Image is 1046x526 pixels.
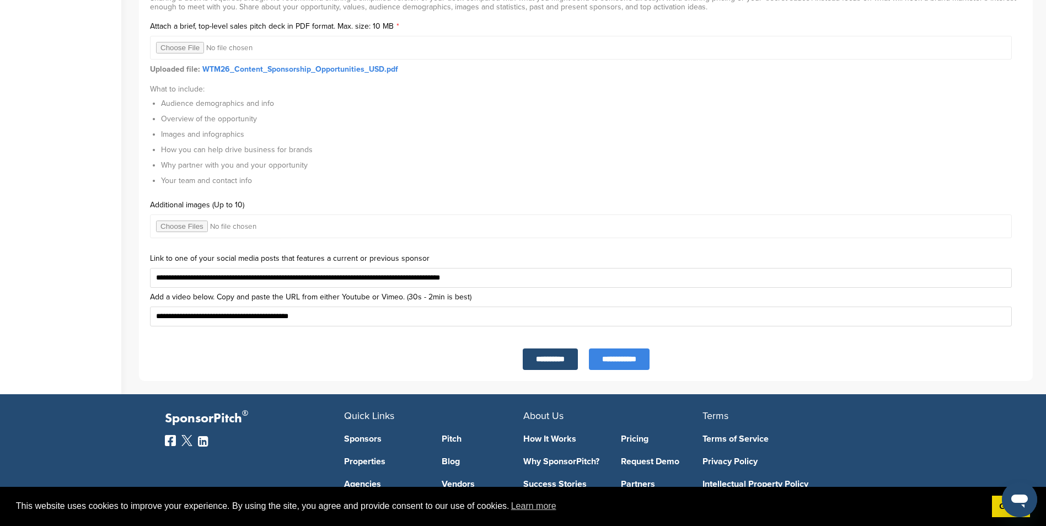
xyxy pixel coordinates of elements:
a: Request Demo [621,457,702,466]
a: WTM26_Content_Sponsorship_Opportunities_USD.pdf [202,65,398,74]
a: Pricing [621,434,702,443]
iframe: Button to launch messaging window [1002,482,1037,517]
a: Intellectual Property Policy [702,480,865,489]
li: How you can help drive business for brands [161,144,1022,155]
a: Why SponsorPitch? [523,457,605,466]
p: SponsorPitch [165,411,344,427]
span: About Us [523,410,564,422]
a: How It Works [523,434,605,443]
li: Your team and contact info [161,175,1022,186]
a: Success Stories [523,480,605,489]
a: Blog [442,457,523,466]
a: learn more about cookies [509,498,558,514]
li: Why partner with you and your opportunity [161,159,1022,171]
li: Overview of the opportunity [161,113,1022,125]
span: Terms [702,410,728,422]
img: Facebook [165,435,176,446]
a: dismiss cookie message [992,496,1030,518]
label: Additional images (Up to 10) [150,201,1022,209]
span: Quick Links [344,410,394,422]
a: Sponsors [344,434,426,443]
a: Agencies [344,480,426,489]
label: Link to one of your social media posts that features a current or previous sponsor [150,255,1022,262]
label: Attach a brief, top-level sales pitch deck in PDF format. Max. size: 10 MB [150,23,1022,30]
a: Partners [621,480,702,489]
a: Vendors [442,480,523,489]
strong: Uploaded file: [150,65,200,74]
li: Images and infographics [161,128,1022,140]
label: Add a video below. Copy and paste the URL from either Youtube or Vimeo. (30s - 2min is best) [150,293,1022,301]
a: Pitch [442,434,523,443]
a: Privacy Policy [702,457,865,466]
a: Properties [344,457,426,466]
a: Terms of Service [702,434,865,443]
img: Twitter [181,435,192,446]
span: ® [242,406,248,420]
span: This website uses cookies to improve your experience. By using the site, you agree and provide co... [16,498,983,514]
div: What to include: [150,79,1022,196]
li: Audience demographics and info [161,98,1022,109]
